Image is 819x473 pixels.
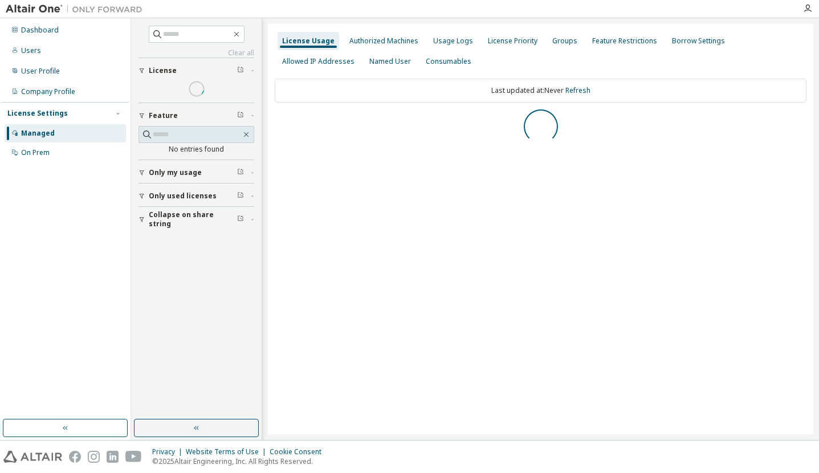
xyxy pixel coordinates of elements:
[7,109,68,118] div: License Settings
[138,184,254,209] button: Only used licenses
[21,129,55,138] div: Managed
[237,111,244,120] span: Clear filter
[149,191,217,201] span: Only used licenses
[88,451,100,463] img: instagram.svg
[270,447,328,456] div: Cookie Consent
[672,36,725,46] div: Borrow Settings
[237,66,244,75] span: Clear filter
[138,48,254,58] a: Clear all
[433,36,473,46] div: Usage Logs
[21,87,75,96] div: Company Profile
[565,85,590,95] a: Refresh
[237,215,244,224] span: Clear filter
[138,145,254,154] div: No entries found
[107,451,119,463] img: linkedin.svg
[138,58,254,83] button: License
[369,57,411,66] div: Named User
[552,36,577,46] div: Groups
[237,168,244,177] span: Clear filter
[149,168,202,177] span: Only my usage
[138,103,254,128] button: Feature
[149,66,177,75] span: License
[282,36,335,46] div: License Usage
[21,67,60,76] div: User Profile
[125,451,142,463] img: youtube.svg
[152,447,186,456] div: Privacy
[282,57,355,66] div: Allowed IP Addresses
[3,451,62,463] img: altair_logo.svg
[152,456,328,466] p: © 2025 Altair Engineering, Inc. All Rights Reserved.
[21,148,50,157] div: On Prem
[138,160,254,185] button: Only my usage
[21,46,41,55] div: Users
[237,191,244,201] span: Clear filter
[149,111,178,120] span: Feature
[426,57,471,66] div: Consumables
[592,36,657,46] div: Feature Restrictions
[21,26,59,35] div: Dashboard
[349,36,418,46] div: Authorized Machines
[275,79,806,103] div: Last updated at: Never
[138,207,254,232] button: Collapse on share string
[186,447,270,456] div: Website Terms of Use
[69,451,81,463] img: facebook.svg
[6,3,148,15] img: Altair One
[488,36,537,46] div: License Priority
[149,210,237,229] span: Collapse on share string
